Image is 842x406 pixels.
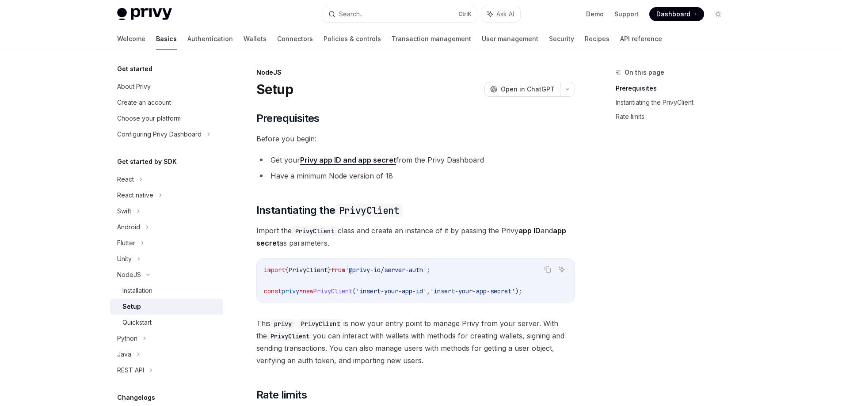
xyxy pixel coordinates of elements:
[187,28,233,49] a: Authentication
[300,156,396,165] a: Privy app ID and app secret
[289,266,328,274] span: PrivyClient
[110,299,223,315] a: Setup
[616,110,732,124] a: Rate limits
[117,174,134,185] div: React
[285,266,289,274] span: {
[496,10,514,19] span: Ask AI
[110,315,223,330] a: Quickstart
[256,203,403,217] span: Instantiating the
[117,238,135,248] div: Flutter
[256,81,293,97] h1: Setup
[345,266,427,274] span: '@privy-io/server-auth'
[117,28,145,49] a: Welcome
[339,9,364,19] div: Search...
[117,8,172,20] img: light logo
[324,28,381,49] a: Policies & controls
[392,28,471,49] a: Transaction management
[117,81,151,92] div: About Privy
[110,95,223,110] a: Create an account
[256,133,575,145] span: Before you begin:
[620,28,662,49] a: API reference
[117,113,181,124] div: Choose your platform
[292,226,338,236] code: PrivyClient
[356,287,427,295] span: 'insert-your-app-id'
[256,388,307,402] span: Rate limits
[656,10,690,19] span: Dashboard
[297,319,343,329] code: PrivyClient
[256,111,320,125] span: Prerequisites
[616,81,732,95] a: Prerequisites
[549,28,574,49] a: Security
[501,85,555,94] span: Open in ChatGPT
[328,266,331,274] span: }
[427,266,430,274] span: ;
[110,283,223,299] a: Installation
[271,319,295,329] code: privy
[616,95,732,110] a: Instantiating the PrivyClient
[313,287,352,295] span: PrivyClient
[117,64,152,74] h5: Get started
[117,222,140,232] div: Android
[299,287,303,295] span: =
[481,6,520,22] button: Ask AI
[518,226,541,235] strong: app ID
[586,10,604,19] a: Demo
[352,287,356,295] span: (
[122,301,141,312] div: Setup
[256,224,575,249] span: Import the class and create an instance of it by passing the Privy and as parameters.
[427,287,430,295] span: ,
[117,97,171,108] div: Create an account
[117,156,177,167] h5: Get started by SDK
[156,28,177,49] a: Basics
[322,6,477,22] button: Search...CtrlK
[484,82,560,97] button: Open in ChatGPT
[542,264,553,275] button: Copy the contents from the code block
[264,287,282,295] span: const
[117,206,131,216] div: Swift
[585,28,610,49] a: Recipes
[244,28,267,49] a: Wallets
[117,333,137,344] div: Python
[331,266,345,274] span: from
[515,287,522,295] span: );
[267,331,313,341] code: PrivyClient
[614,10,639,19] a: Support
[117,269,141,280] div: NodeJS
[110,79,223,95] a: About Privy
[335,204,403,217] code: PrivyClient
[256,170,575,182] li: Have a minimum Node version of 18
[711,7,725,21] button: Toggle dark mode
[122,317,152,328] div: Quickstart
[117,392,155,403] h5: Changelogs
[482,28,538,49] a: User management
[256,317,575,367] span: This is now your entry point to manage Privy from your server. With the you can interact with wal...
[117,365,144,376] div: REST API
[649,7,704,21] a: Dashboard
[625,67,664,78] span: On this page
[556,264,568,275] button: Ask AI
[277,28,313,49] a: Connectors
[122,285,152,296] div: Installation
[256,154,575,166] li: Get your from the Privy Dashboard
[303,287,313,295] span: new
[264,266,285,274] span: import
[256,68,575,77] div: NodeJS
[458,11,472,18] span: Ctrl K
[117,129,202,140] div: Configuring Privy Dashboard
[117,349,131,360] div: Java
[117,190,153,201] div: React native
[282,287,299,295] span: privy
[110,110,223,126] a: Choose your platform
[430,287,515,295] span: 'insert-your-app-secret'
[117,254,132,264] div: Unity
